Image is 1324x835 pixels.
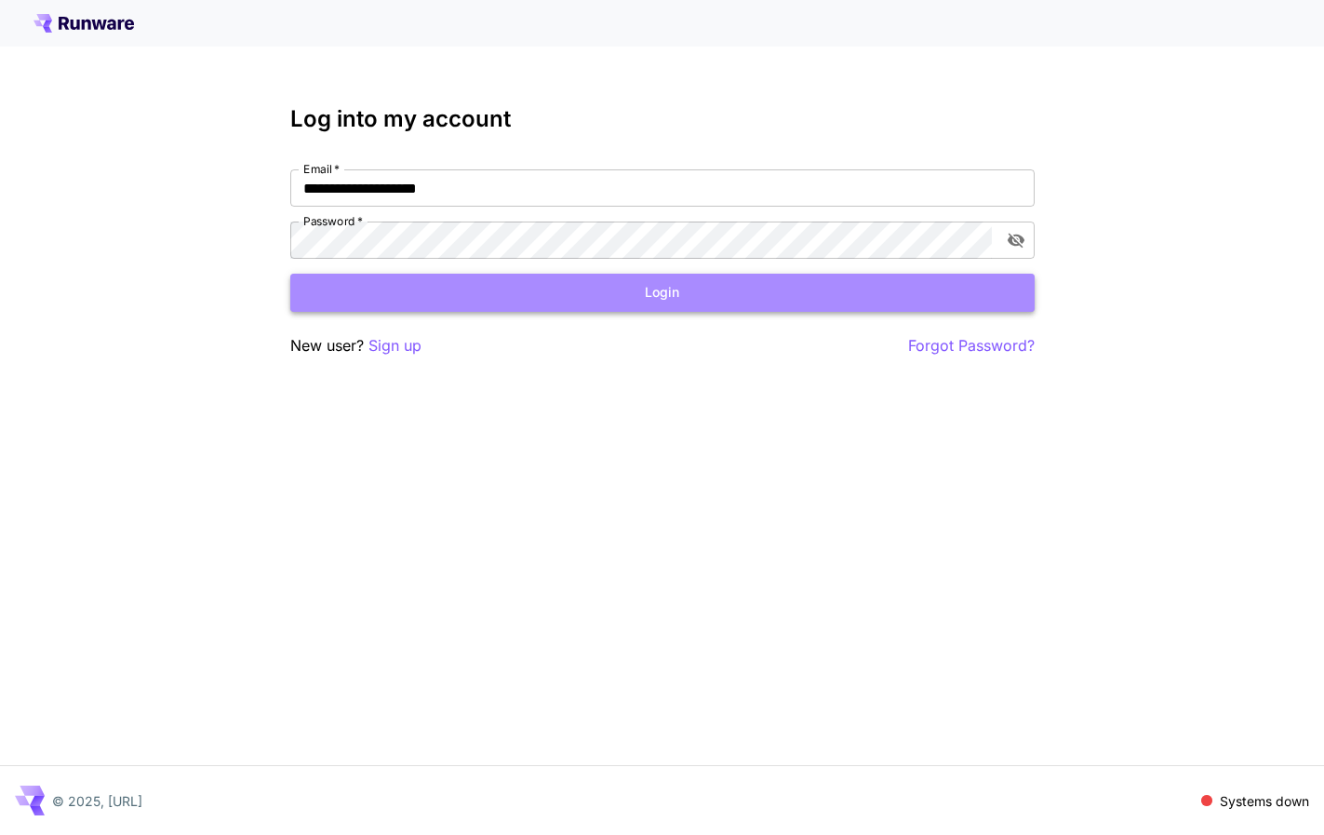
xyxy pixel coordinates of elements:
p: © 2025, [URL] [52,791,142,811]
button: Sign up [368,334,421,357]
button: Login [290,274,1035,312]
p: New user? [290,334,421,357]
button: toggle password visibility [999,223,1033,257]
label: Password [303,213,363,229]
h3: Log into my account [290,106,1035,132]
button: Forgot Password? [908,334,1035,357]
label: Email [303,161,340,177]
p: Systems down [1220,791,1309,811]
